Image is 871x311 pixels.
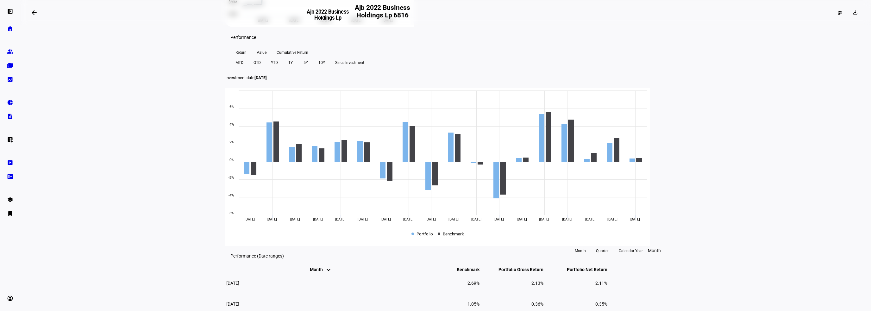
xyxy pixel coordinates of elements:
text: 2% [229,140,234,144]
td: 2.69% [417,273,480,293]
a: slideshow [4,156,16,169]
text: -6% [229,211,234,215]
span: Quarter [596,246,609,256]
span: 5Y [304,58,308,68]
span: [DATE] [245,217,255,221]
text: 4% [229,122,234,127]
a: bid_landscape [4,73,16,86]
span: YTD [271,58,278,68]
span: Benchmark [443,231,464,236]
span: Month [575,246,586,256]
td: 2.13% [480,273,544,293]
span: Return [235,47,247,58]
span: Value [257,47,266,58]
span: Portfolio Gross Return [489,267,543,272]
span: Portfolio [417,231,433,236]
eth-mat-symbol: list_alt_add [7,136,13,143]
td: [DATE] [226,273,416,293]
eth-mat-symbol: group [7,48,13,55]
text: -2% [229,176,234,180]
button: 10Y [313,58,330,68]
eth-mat-symbol: account_circle [7,295,13,302]
button: Month [570,246,591,256]
span: MTD [235,58,243,68]
eth-mat-symbol: folder_copy [7,62,13,69]
button: Cumulative Return [272,47,313,58]
eth-mat-symbol: pie_chart [7,99,13,106]
span: 10Y [318,58,325,68]
span: [DATE] [381,217,391,221]
span: [DATE] [630,217,640,221]
span: [DATE] [607,217,617,221]
span: [DATE] [471,217,481,221]
span: Cumulative Return [277,47,308,58]
span: [DATE] [448,217,459,221]
eth-mat-symbol: left_panel_open [7,8,13,15]
span: [DATE] [562,217,572,221]
text: -4% [229,193,234,197]
span: Benchmark [447,267,479,272]
button: YTD [266,58,283,68]
eth-mat-symbol: home [7,25,13,32]
span: Since Investment [335,58,364,68]
button: Since Investment [330,58,369,68]
mat-icon: keyboard_arrow_down [325,266,332,274]
span: Month [648,248,661,253]
a: folder_copy [4,59,16,72]
span: [DATE] [403,217,413,221]
span: Calendar Year [619,246,643,256]
a: home [4,22,16,35]
td: 2.11% [544,273,608,293]
span: [DATE] [290,217,300,221]
button: Calendar Year [614,246,648,256]
h3: Ajb 2022 Business Holdings Lp [306,9,349,21]
eth-mat-symbol: school [7,196,13,203]
mat-icon: arrow_backwards [30,9,38,16]
span: [DATE] [539,217,549,221]
span: [DATE] [313,217,323,221]
eth-data-table-title: Performance (Date ranges) [230,253,284,258]
span: [DATE] [517,217,527,221]
p: Investment date [225,75,666,80]
button: Return [230,47,252,58]
span: 1Y [288,58,293,68]
mat-icon: download [852,9,858,16]
button: QTD [248,58,266,68]
a: group [4,45,16,58]
span: [DATE] [358,217,368,221]
span: [DATE] [267,217,277,221]
span: QTD [254,58,261,68]
button: MTD [230,58,248,68]
span: [DATE] [494,217,504,221]
eth-mat-symbol: description [7,113,13,120]
button: Quarter [591,246,614,256]
a: pie_chart [4,96,16,109]
text: 6% [229,105,234,109]
eth-mat-symbol: fact_check [7,173,13,180]
button: Value [252,47,272,58]
span: Month [310,267,332,272]
span: Portfolio Net Return [557,267,607,272]
eth-mat-symbol: slideshow [7,159,13,166]
text: 0% [229,158,234,162]
h2: Ajb 2022 Business Holdings Lp 6816 [349,4,416,22]
span: [DATE] [426,217,436,221]
a: fact_check [4,170,16,183]
span: [DATE] [585,217,595,221]
span: [DATE] [335,217,345,221]
eth-mat-symbol: bid_landscape [7,76,13,83]
button: 5Y [298,58,313,68]
a: description [4,110,16,123]
eth-mat-symbol: bookmark [7,210,13,217]
h3: Performance [230,35,256,40]
mat-icon: dashboard_customize [837,10,843,15]
span: [DATE] [254,75,267,80]
button: 1Y [283,58,298,68]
